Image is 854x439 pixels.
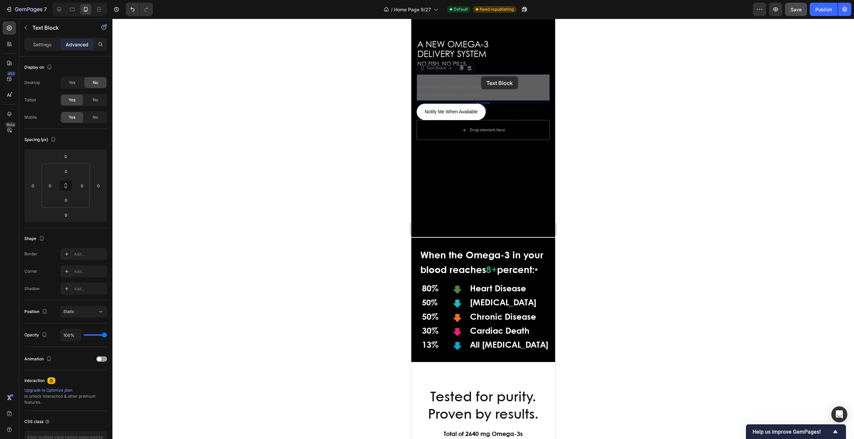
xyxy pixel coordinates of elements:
p: Settings [33,41,52,48]
span: Yes [69,114,75,120]
span: No [93,97,98,103]
div: Add... [74,269,105,275]
span: Help us improve GemPages! [753,429,831,435]
iframe: Design area [411,19,555,439]
button: 7 [3,3,50,16]
div: Interaction [24,378,45,384]
div: Animation [24,355,53,364]
div: Shape [24,234,46,243]
button: Show survey - Help us improve GemPages! [753,428,839,436]
p: 7 [44,5,47,13]
input: 0 [28,181,38,191]
div: 450 [6,71,16,76]
span: Yes [69,80,75,86]
button: Static [60,306,107,318]
span: / [391,6,393,13]
div: Corner [24,268,38,274]
p: Text Block [32,24,89,32]
div: Open Intercom Messenger [831,406,847,422]
div: Add... [74,286,105,292]
input: 0px [59,195,73,205]
div: Position [24,307,49,316]
input: 0px [59,166,73,176]
div: Add... [74,251,105,257]
input: 0px [45,181,55,191]
div: Upgrade to Optimize plan [24,387,107,393]
span: Default [454,6,468,12]
div: Publish [815,6,832,13]
div: to unlock Interaction & other premium features. [24,387,107,405]
span: Need republishing [480,6,514,12]
button: Publish [810,3,838,16]
input: 0px [77,181,87,191]
button: Save [785,3,807,16]
input: 9 [59,210,72,220]
div: Spacing (px) [24,135,57,144]
div: Undo/Redo [126,3,153,16]
div: Mobile [24,114,37,120]
span: No [93,80,98,86]
input: Auto [61,329,81,341]
input: 0 [59,151,72,161]
div: Shadow [24,286,40,292]
span: No [93,114,98,120]
span: Home Page 9/27 [394,6,431,13]
div: Beta [5,122,16,127]
input: 0 [93,181,103,191]
div: Opacity [24,331,48,340]
span: Static [63,309,74,314]
div: Tablet [24,97,36,103]
div: CSS class [24,419,50,425]
p: Advanced [66,41,88,48]
div: Display on [24,63,53,72]
div: Border [24,251,37,257]
span: Save [791,7,802,12]
div: Desktop [24,80,40,86]
span: Yes [69,97,75,103]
